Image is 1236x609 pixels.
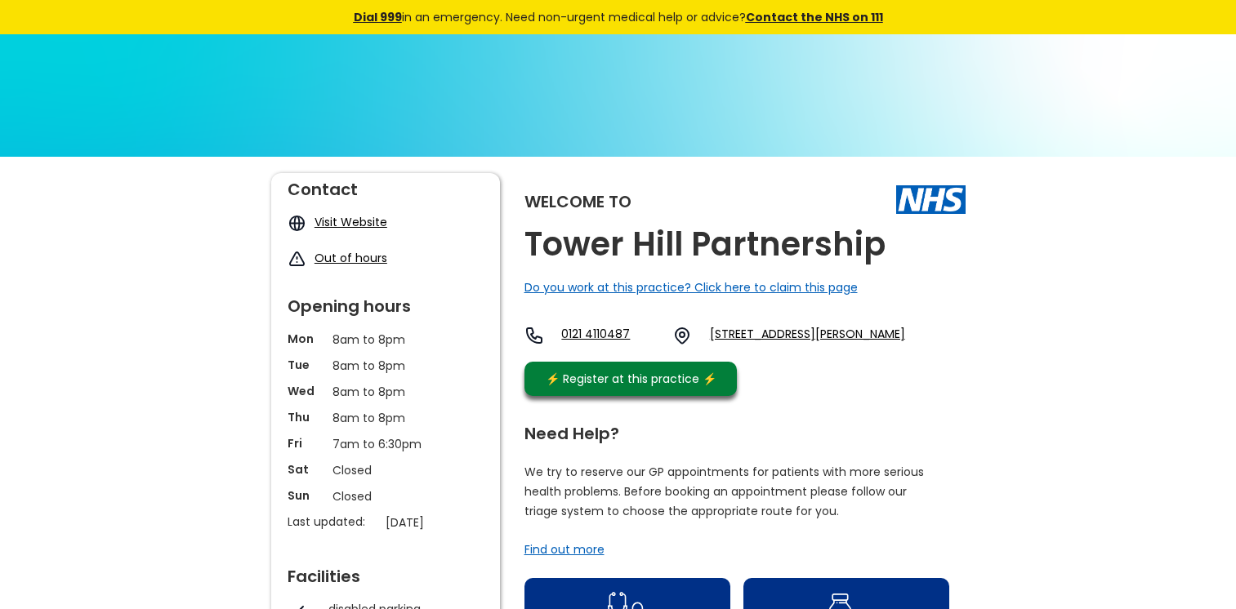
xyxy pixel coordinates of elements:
h2: Tower Hill Partnership [524,226,886,263]
p: Last updated: [288,513,377,530]
a: 0121 4110487 [561,326,659,345]
p: 8am to 8pm [332,383,439,401]
div: Need Help? [524,417,949,442]
a: [STREET_ADDRESS][PERSON_NAME] [710,326,905,345]
img: telephone icon [524,326,544,345]
div: in an emergency. Need non-urgent medical help or advice? [243,8,994,26]
p: Wed [288,383,324,399]
a: Dial 999 [354,9,402,25]
img: practice location icon [672,326,692,345]
a: Contact the NHS on 111 [746,9,883,25]
a: Do you work at this practice? Click here to claim this page [524,279,858,296]
p: 8am to 8pm [332,409,439,427]
div: Welcome to [524,193,631,210]
a: Find out more [524,541,605,558]
p: Closed [332,487,439,505]
p: 8am to 8pm [332,357,439,375]
div: Facilities [288,560,484,585]
div: Opening hours [288,290,484,314]
p: We try to reserve our GP appointments for patients with more serious health problems. Before book... [524,462,925,521]
p: Sat [288,461,324,478]
img: The NHS logo [896,185,966,213]
p: Fri [288,435,324,451]
a: Out of hours [315,250,387,266]
img: exclamation icon [288,250,306,269]
div: Contact [288,173,484,198]
p: [DATE] [386,513,492,531]
a: Visit Website [315,214,387,230]
p: 8am to 8pm [332,331,439,349]
p: Closed [332,461,439,479]
p: Sun [288,487,324,504]
p: 7am to 6:30pm [332,435,439,453]
div: ⚡️ Register at this practice ⚡️ [538,370,725,388]
p: Thu [288,409,324,425]
img: globe icon [288,214,306,233]
a: ⚡️ Register at this practice ⚡️ [524,362,737,396]
p: Mon [288,331,324,347]
p: Tue [288,357,324,373]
